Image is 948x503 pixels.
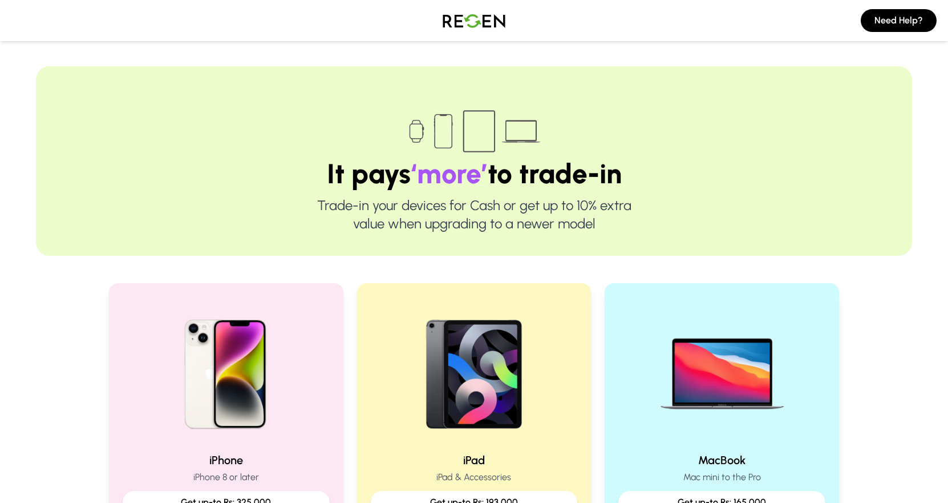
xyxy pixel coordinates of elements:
h2: MacBook [618,452,825,468]
h2: iPhone [123,452,330,468]
img: iPhone [153,297,299,443]
h2: iPad [371,452,578,468]
p: iPhone 8 or later [123,470,330,484]
span: ‘more’ [411,157,488,190]
p: Mac mini to the Pro [618,470,825,484]
img: MacBook [649,297,795,443]
button: Need Help? [861,9,937,32]
img: iPad [401,297,547,443]
p: Trade-in your devices for Cash or get up to 10% extra value when upgrading to a newer model [72,196,876,233]
img: Trade-in devices [403,103,545,160]
p: iPad & Accessories [371,470,578,484]
h1: It pays to trade-in [72,160,876,187]
img: Logo [434,5,514,37]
